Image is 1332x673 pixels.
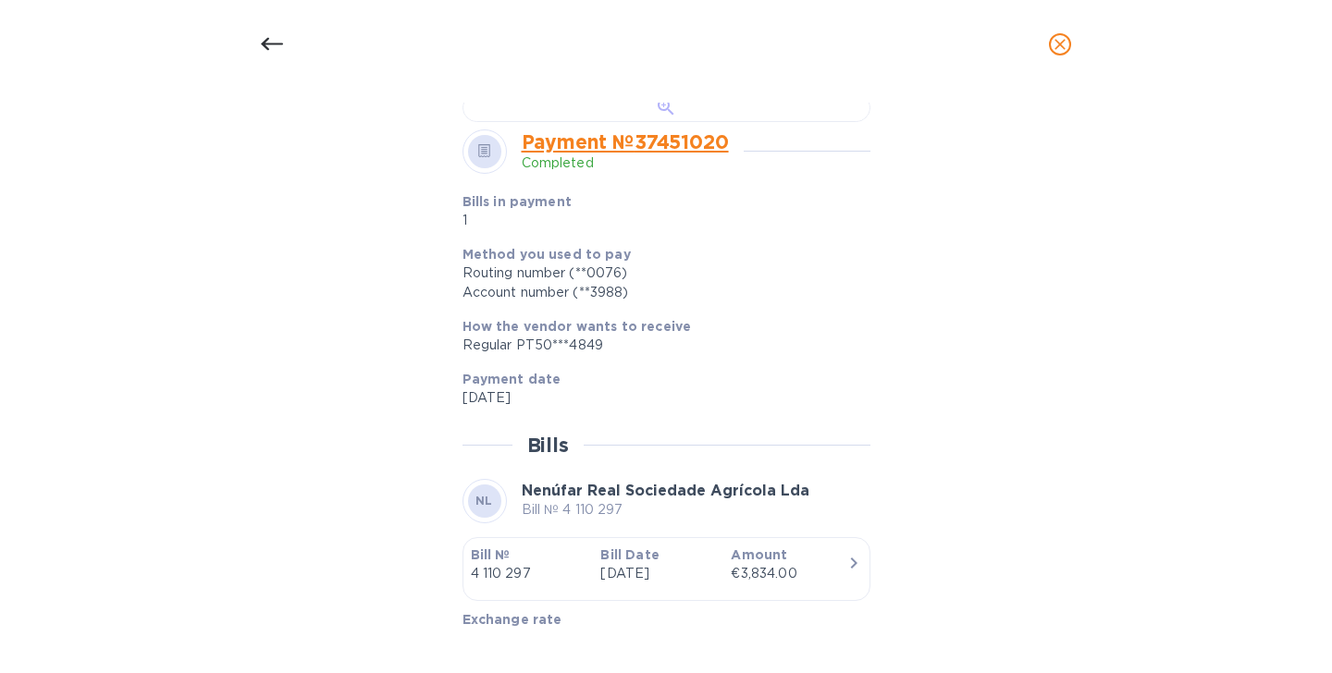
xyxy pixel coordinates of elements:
div: €3,834.00 [731,564,846,583]
div: Account number (**3988) [462,283,856,302]
b: Bills in payment [462,194,572,209]
b: How the vendor wants to receive [462,319,692,334]
b: Nenúfar Real Sociedade Agrícola Lda [522,482,809,499]
p: 1 [462,211,724,230]
h2: Bills [527,434,569,457]
p: Bill № 4 110 297 [522,500,809,520]
button: Bill №4 110 297Bill Date[DATE]Amount€3,834.00 [462,537,870,601]
button: close [1038,22,1082,67]
div: Routing number (**0076) [462,263,856,283]
b: Bill Date [600,547,659,562]
a: Payment № 37451020 [522,130,729,153]
div: Regular PT50***4849 [462,336,856,355]
p: [DATE] [600,564,716,583]
p: [DATE] [462,388,856,408]
p: Completed [522,153,729,173]
b: Payment date [462,372,561,386]
p: 4 110 297 [471,564,586,583]
b: Amount [731,547,787,562]
b: Exchange rate [462,612,562,627]
b: NL [475,494,493,508]
b: Method you used to pay [462,247,631,262]
b: Bill № [471,547,511,562]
